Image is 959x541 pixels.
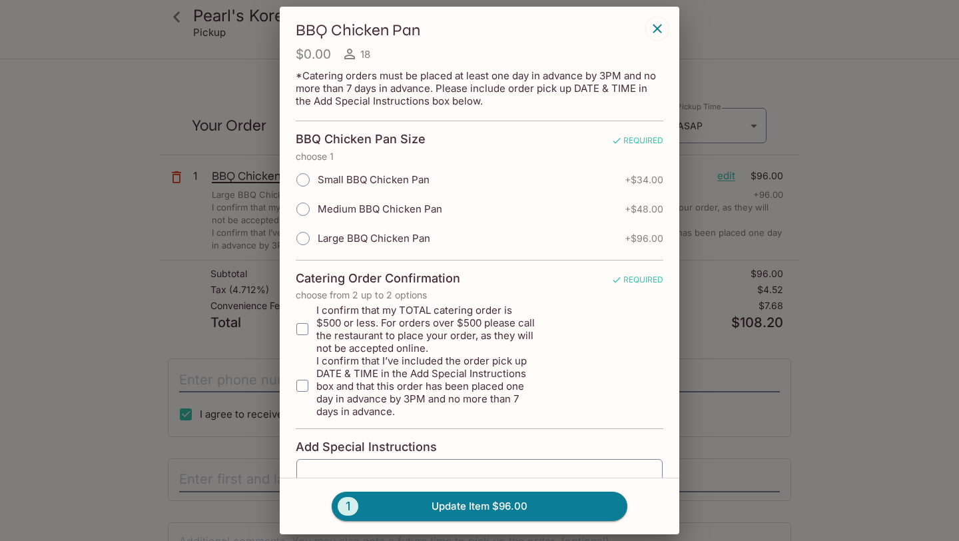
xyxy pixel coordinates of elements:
[625,204,663,215] span: + $48.00
[611,274,663,290] span: REQUIRED
[296,290,663,300] p: choose from 2 up to 2 options
[625,233,663,244] span: + $96.00
[318,232,430,245] span: Large BBQ Chicken Pan
[296,132,426,147] h4: BBQ Chicken Pan Size
[316,354,535,418] span: I confirm that I’ve included the order pick up DATE & TIME in the Add Special Instructions box an...
[625,175,663,185] span: + $34.00
[296,440,663,454] h4: Add Special Instructions
[318,173,430,186] span: Small BBQ Chicken Pan
[296,46,331,63] h4: $0.00
[296,69,663,107] p: *Catering orders must be placed at least one day in advance by 3PM and no more than 7 days in adv...
[296,271,460,286] h4: Catering Order Confirmation
[332,492,627,521] button: 1Update Item $96.00
[296,151,663,162] p: choose 1
[296,20,642,41] h3: BBQ Chicken Pan
[611,135,663,151] span: REQUIRED
[318,203,442,215] span: Medium BBQ Chicken Pan
[360,48,370,61] span: 18
[316,304,535,354] span: I confirm that my TOTAL catering order is $500 or less. For orders over $500 please call the rest...
[338,497,358,516] span: 1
